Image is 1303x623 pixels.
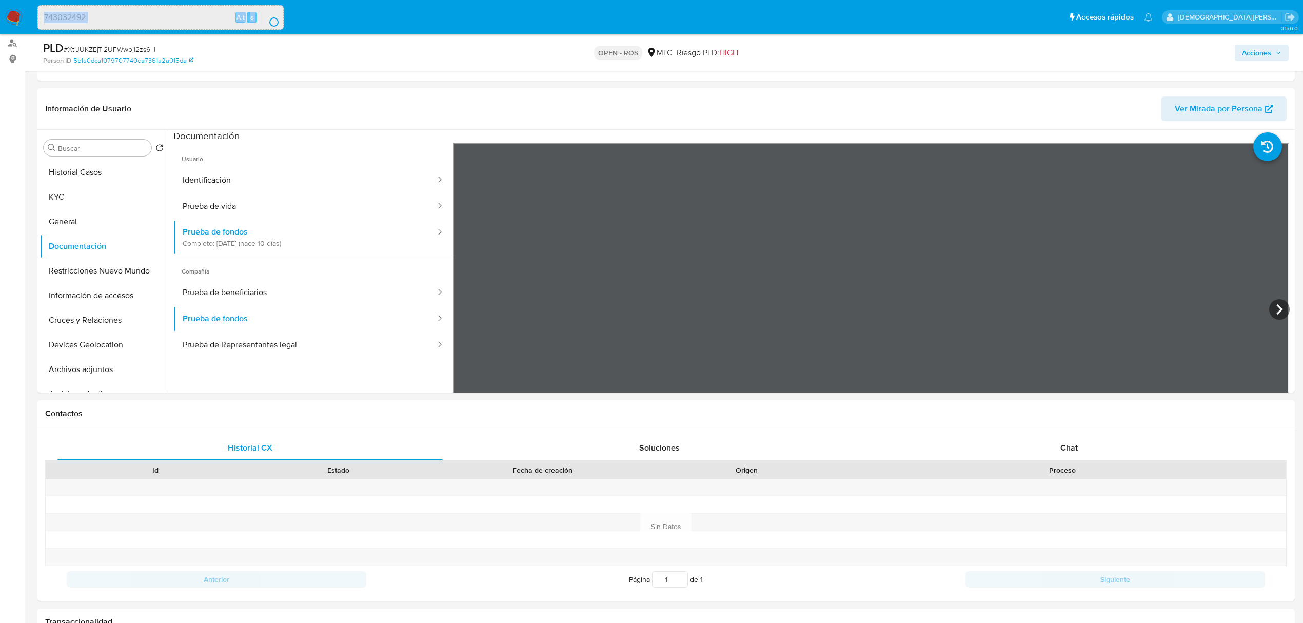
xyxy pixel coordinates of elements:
span: Ver Mirada por Persona [1175,96,1262,121]
span: Chat [1060,442,1078,454]
div: Id [71,465,240,475]
span: Accesos rápidos [1076,12,1134,23]
p: OPEN - ROS [594,46,642,60]
span: HIGH [719,47,738,59]
span: # XtIJUKZEjTi2UFWwbji2zs6H [64,44,155,54]
a: Notificaciones [1144,13,1153,22]
button: Anterior [67,571,366,588]
span: Historial CX [228,442,272,454]
span: Acciones [1242,45,1271,61]
span: 3.156.0 [1281,24,1298,32]
button: General [40,209,168,234]
a: Salir [1285,12,1295,23]
span: Soluciones [639,442,680,454]
b: Person ID [43,56,71,65]
a: 5b1a0dca1079707740ea7361a2a015da [73,56,193,65]
input: Buscar usuario o caso... [38,11,283,24]
span: 1 [700,574,703,585]
button: Acciones [1235,45,1289,61]
span: Alt [236,12,245,22]
span: Página de [629,571,703,588]
p: cristian.porley@mercadolibre.com [1178,12,1281,22]
div: Proceso [845,465,1279,475]
span: s [250,12,253,22]
div: Estado [254,465,423,475]
h1: Información de Usuario [45,104,131,114]
span: Riesgo PLD: [677,47,738,59]
button: KYC [40,185,168,209]
button: Archivos adjuntos [40,357,168,382]
button: Buscar [48,144,56,152]
button: Historial Casos [40,160,168,185]
button: search-icon [259,10,280,25]
div: Fecha de creación [437,465,648,475]
button: Información de accesos [40,283,168,308]
h1: Contactos [45,408,1287,419]
button: Siguiente [965,571,1265,588]
b: PLD [43,40,64,56]
button: Cruces y Relaciones [40,308,168,333]
button: Ver Mirada por Persona [1161,96,1287,121]
button: Documentación [40,234,168,259]
input: Buscar [58,144,147,153]
button: Anticipos de dinero [40,382,168,406]
button: Devices Geolocation [40,333,168,357]
button: Restricciones Nuevo Mundo [40,259,168,283]
div: Origen [662,465,831,475]
div: MLC [646,47,673,59]
button: Volver al orden por defecto [155,144,164,155]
